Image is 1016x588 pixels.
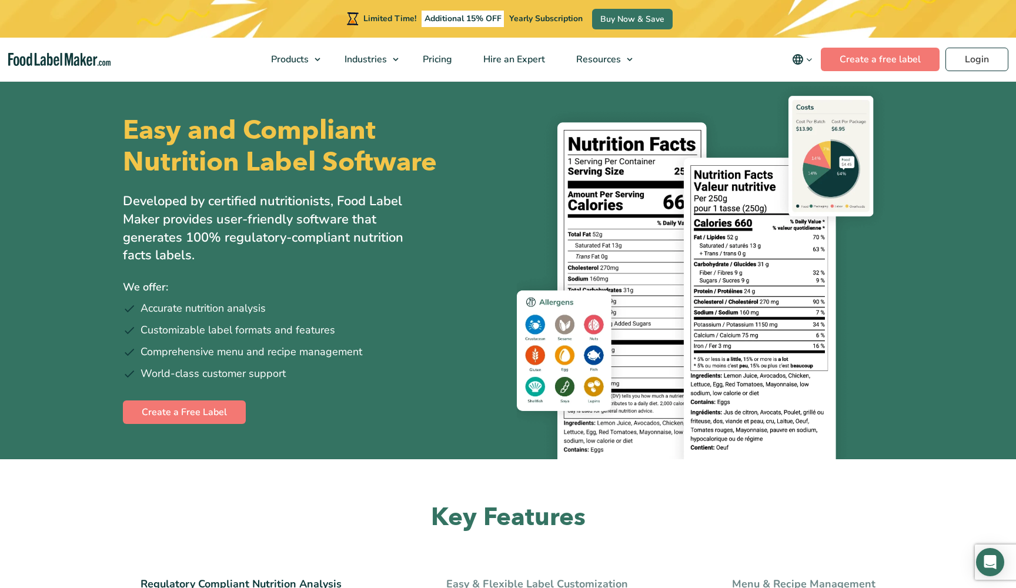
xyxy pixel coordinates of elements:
[141,366,286,382] span: World-class customer support
[256,38,326,81] a: Products
[141,300,266,316] span: Accurate nutrition analysis
[976,548,1004,576] div: Open Intercom Messenger
[468,38,558,81] a: Hire an Expert
[268,53,310,66] span: Products
[141,344,362,360] span: Comprehensive menu and recipe management
[407,38,465,81] a: Pricing
[509,13,583,24] span: Yearly Subscription
[422,11,504,27] span: Additional 15% OFF
[329,38,405,81] a: Industries
[123,115,498,178] h1: Easy and Compliant Nutrition Label Software
[341,53,388,66] span: Industries
[573,53,622,66] span: Resources
[141,322,335,338] span: Customizable label formats and features
[821,48,940,71] a: Create a free label
[123,279,499,296] p: We offer:
[419,53,453,66] span: Pricing
[123,502,893,534] h2: Key Features
[123,192,429,265] p: Developed by certified nutritionists, Food Label Maker provides user-friendly software that gener...
[945,48,1008,71] a: Login
[123,400,246,424] a: Create a Free Label
[592,9,673,29] a: Buy Now & Save
[363,13,416,24] span: Limited Time!
[561,38,639,81] a: Resources
[480,53,546,66] span: Hire an Expert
